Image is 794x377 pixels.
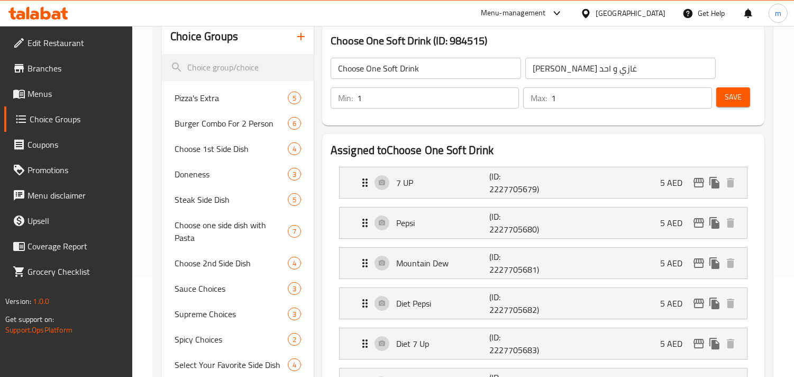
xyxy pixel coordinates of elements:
p: 5 AED [660,217,691,229]
span: 4 [288,258,300,268]
div: Sauce Choices3 [162,276,314,301]
p: (ID: 2227705681) [489,250,552,276]
span: 5 [288,93,300,103]
span: 4 [288,360,300,370]
button: duplicate [707,336,723,352]
span: Version: [5,294,31,308]
p: Diet 7 Up [396,337,489,350]
span: 4 [288,144,300,154]
span: Choose 2nd Side Dish [175,257,288,270]
div: Steak Side Dish5 [162,187,314,212]
button: edit [691,255,707,271]
span: Save [725,91,742,104]
div: Expand [340,167,747,198]
button: edit [691,175,707,191]
span: 3 [288,284,300,294]
span: Pizza's Extra [175,92,288,104]
span: Choose 1st Side Dish [175,142,288,155]
p: Min: [338,92,353,104]
p: 7 UP [396,176,489,189]
a: Branches [4,56,133,81]
h3: Choose One Soft Drink (ID: 984515) [331,32,756,49]
div: Choices [288,225,301,238]
div: Pizza's Extra5 [162,85,314,111]
div: Burger Combo For 2 Person6 [162,111,314,136]
div: Expand [340,328,747,359]
button: edit [691,336,707,352]
span: 7 [288,227,300,237]
input: search [162,54,314,81]
div: Choices [288,282,301,295]
a: Grocery Checklist [4,259,133,284]
span: 2 [288,335,300,345]
div: Choices [288,308,301,320]
p: 5 AED [660,337,691,350]
span: Promotions [28,164,124,176]
span: Edit Restaurant [28,37,124,49]
li: Expand [331,203,756,243]
a: Menu disclaimer [4,183,133,208]
a: Coupons [4,132,133,157]
div: Menu-management [481,7,546,20]
button: duplicate [707,255,723,271]
span: Grocery Checklist [28,265,124,278]
span: Menus [28,87,124,100]
h2: Choice Groups [170,29,238,44]
div: Choose one side dish with Pasta7 [162,212,314,250]
p: 5 AED [660,176,691,189]
button: Save [716,87,750,107]
a: Choice Groups [4,106,133,132]
div: [GEOGRAPHIC_DATA] [596,7,665,19]
span: 3 [288,169,300,179]
div: Doneness3 [162,161,314,187]
span: 3 [288,309,300,319]
span: Choice Groups [30,113,124,125]
div: Choose 2nd Side Dish4 [162,250,314,276]
div: Choices [288,168,301,181]
button: delete [723,255,738,271]
a: Menus [4,81,133,106]
p: Diet Pepsi [396,297,489,310]
button: duplicate [707,295,723,311]
a: Upsell [4,208,133,234]
span: Burger Combo For 2 Person [175,117,288,130]
a: Support.OpsPlatform [5,323,72,337]
span: Supreme Choices [175,308,288,320]
button: duplicate [707,175,723,191]
div: Choices [288,333,301,346]
a: Edit Restaurant [4,30,133,56]
button: duplicate [707,215,723,231]
span: Choose one side dish with Pasta [175,219,288,244]
div: Supreme Choices3 [162,301,314,327]
h2: Assigned to Choose One Soft Drink [331,142,756,158]
span: Sauce Choices [175,282,288,295]
li: Expand [331,283,756,324]
p: 5 AED [660,297,691,310]
button: delete [723,175,738,191]
p: (ID: 2227705683) [489,331,552,356]
p: (ID: 2227705679) [489,170,552,195]
span: Coverage Report [28,240,124,253]
span: Menu disclaimer [28,189,124,202]
button: edit [691,295,707,311]
span: Select Your Favorite Side Dish [175,358,288,371]
div: Expand [340,208,747,238]
li: Expand [331,163,756,203]
div: Expand [340,248,747,279]
span: 6 [288,119,300,129]
div: Expand [340,288,747,319]
span: Coupons [28,138,124,151]
a: Coverage Report [4,234,133,259]
span: m [775,7,781,19]
button: delete [723,336,738,352]
a: Promotions [4,157,133,183]
span: 1.0.0 [33,294,49,308]
div: Choices [288,92,301,104]
p: (ID: 2227705680) [489,210,552,236]
span: Branches [28,62,124,75]
span: 5 [288,195,300,205]
li: Expand [331,243,756,283]
div: Spicy Choices2 [162,327,314,352]
p: Pepsi [396,217,489,229]
button: delete [723,215,738,231]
